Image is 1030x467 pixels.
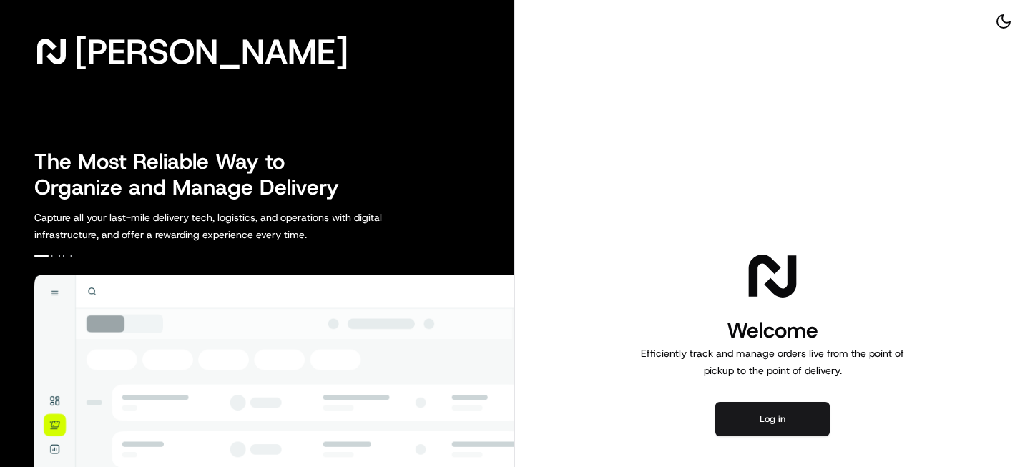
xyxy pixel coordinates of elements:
h2: The Most Reliable Way to Organize and Manage Delivery [34,149,355,200]
p: Capture all your last-mile delivery tech, logistics, and operations with digital infrastructure, ... [34,209,446,243]
button: Log in [715,402,830,436]
h1: Welcome [635,316,910,345]
span: [PERSON_NAME] [74,37,348,66]
p: Efficiently track and manage orders live from the point of pickup to the point of delivery. [635,345,910,379]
